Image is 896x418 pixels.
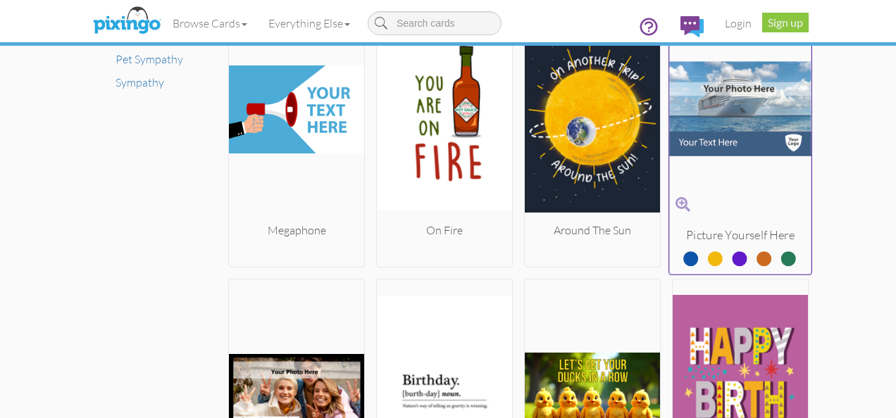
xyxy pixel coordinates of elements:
div: On Fire [377,222,512,239]
div: Around The Sun [525,222,660,239]
a: Browse Cards [162,6,258,41]
a: Pet Sympathy [116,52,183,66]
input: Search cards [368,11,502,35]
img: comments.svg [680,16,704,37]
img: pixingo logo [89,4,164,39]
a: Sign up [762,13,809,32]
div: Picture Yourself Here [669,227,811,243]
div: Megaphone [229,222,364,239]
a: Sympathy [116,75,164,89]
a: Login [714,6,762,41]
a: Everything Else [258,6,361,41]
